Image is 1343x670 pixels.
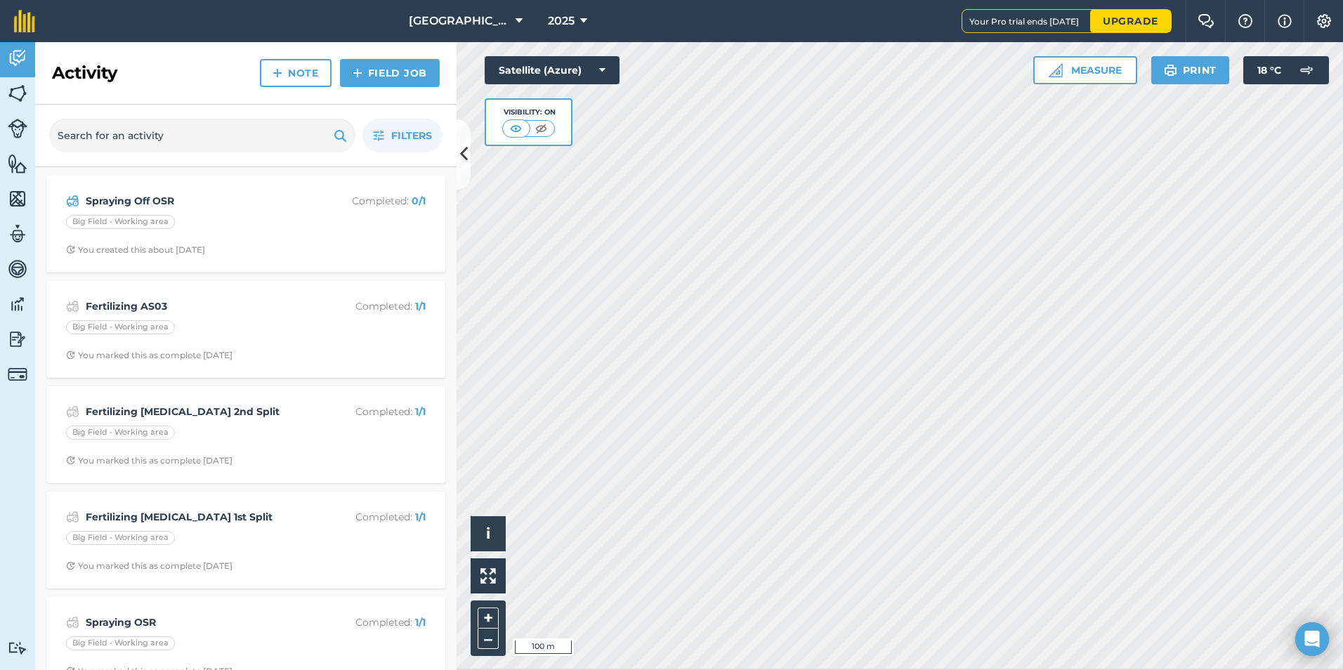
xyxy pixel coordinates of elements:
button: 18 °C [1243,56,1329,84]
span: Your Pro trial ends [DATE] [969,16,1090,27]
a: Note [260,59,332,87]
img: Clock with arrow pointing clockwise [66,561,75,570]
img: svg+xml;base64,PD94bWwgdmVyc2lvbj0iMS4wIiBlbmNvZGluZz0idXRmLTgiPz4KPCEtLSBHZW5lcmF0b3I6IEFkb2JlIE... [8,641,27,655]
strong: 1 / 1 [415,405,426,418]
img: svg+xml;base64,PHN2ZyB4bWxucz0iaHR0cDovL3d3dy53My5vcmcvMjAwMC9zdmciIHdpZHRoPSIxNCIgaGVpZ2h0PSIyNC... [353,65,362,81]
img: svg+xml;base64,PD94bWwgdmVyc2lvbj0iMS4wIiBlbmNvZGluZz0idXRmLTgiPz4KPCEtLSBHZW5lcmF0b3I6IEFkb2JlIE... [8,329,27,350]
p: Completed : [314,404,426,419]
a: Spraying Off OSRCompleted: 0/1Big Field - Working areaClock with arrow pointing clockwiseYou crea... [55,184,437,264]
button: Measure [1033,56,1137,84]
strong: Fertilizing [MEDICAL_DATA] 1st Split [86,509,308,525]
a: Field Job [340,59,440,87]
img: svg+xml;base64,PD94bWwgdmVyc2lvbj0iMS4wIiBlbmNvZGluZz0idXRmLTgiPz4KPCEtLSBHZW5lcmF0b3I6IEFkb2JlIE... [8,364,27,384]
button: Print [1151,56,1230,84]
span: i [486,525,490,542]
img: Four arrows, one pointing top left, one top right, one bottom right and the last bottom left [480,568,496,584]
strong: 0 / 1 [412,195,426,207]
img: svg+xml;base64,PHN2ZyB4bWxucz0iaHR0cDovL3d3dy53My5vcmcvMjAwMC9zdmciIHdpZHRoPSIxNyIgaGVpZ2h0PSIxNy... [1278,13,1292,29]
strong: 1 / 1 [415,511,426,523]
img: Ruler icon [1049,63,1063,77]
img: svg+xml;base64,PHN2ZyB4bWxucz0iaHR0cDovL3d3dy53My5vcmcvMjAwMC9zdmciIHdpZHRoPSIxNCIgaGVpZ2h0PSIyNC... [273,65,282,81]
img: svg+xml;base64,PHN2ZyB4bWxucz0iaHR0cDovL3d3dy53My5vcmcvMjAwMC9zdmciIHdpZHRoPSI1MCIgaGVpZ2h0PSI0MC... [532,121,550,136]
input: Search for an activity [49,119,355,152]
a: Upgrade [1090,10,1171,32]
a: Fertilizing [MEDICAL_DATA] 1st SplitCompleted: 1/1Big Field - Working areaClock with arrow pointi... [55,500,437,580]
img: A cog icon [1316,14,1332,28]
img: svg+xml;base64,PHN2ZyB4bWxucz0iaHR0cDovL3d3dy53My5vcmcvMjAwMC9zdmciIHdpZHRoPSIxOSIgaGVpZ2h0PSIyNC... [1164,62,1177,79]
p: Completed : [314,193,426,209]
div: Big Field - Working area [66,531,175,545]
img: svg+xml;base64,PD94bWwgdmVyc2lvbj0iMS4wIiBlbmNvZGluZz0idXRmLTgiPz4KPCEtLSBHZW5lcmF0b3I6IEFkb2JlIE... [8,258,27,280]
p: Completed : [314,298,426,314]
span: 18 ° C [1257,56,1281,84]
p: Completed : [314,615,426,630]
div: Big Field - Working area [66,636,175,650]
div: You created this about [DATE] [66,244,205,256]
img: Clock with arrow pointing clockwise [66,245,75,254]
strong: 1 / 1 [415,300,426,313]
strong: Spraying Off OSR [86,193,308,209]
strong: Spraying OSR [86,615,308,630]
div: Open Intercom Messenger [1295,622,1329,656]
strong: Fertilizing AS03 [86,298,308,314]
img: svg+xml;base64,PD94bWwgdmVyc2lvbj0iMS4wIiBlbmNvZGluZz0idXRmLTgiPz4KPCEtLSBHZW5lcmF0b3I6IEFkb2JlIE... [66,298,79,315]
img: svg+xml;base64,PHN2ZyB4bWxucz0iaHR0cDovL3d3dy53My5vcmcvMjAwMC9zdmciIHdpZHRoPSI1NiIgaGVpZ2h0PSI2MC... [8,83,27,104]
div: Big Field - Working area [66,215,175,229]
img: svg+xml;base64,PD94bWwgdmVyc2lvbj0iMS4wIiBlbmNvZGluZz0idXRmLTgiPz4KPCEtLSBHZW5lcmF0b3I6IEFkb2JlIE... [8,223,27,244]
img: svg+xml;base64,PHN2ZyB4bWxucz0iaHR0cDovL3d3dy53My5vcmcvMjAwMC9zdmciIHdpZHRoPSI1MCIgaGVpZ2h0PSI0MC... [507,121,525,136]
button: i [471,516,506,551]
img: fieldmargin Logo [14,10,35,32]
button: – [478,629,499,649]
img: svg+xml;base64,PHN2ZyB4bWxucz0iaHR0cDovL3d3dy53My5vcmcvMjAwMC9zdmciIHdpZHRoPSI1NiIgaGVpZ2h0PSI2MC... [8,153,27,174]
div: You marked this as complete [DATE] [66,455,232,466]
button: Satellite (Azure) [485,56,620,84]
img: svg+xml;base64,PD94bWwgdmVyc2lvbj0iMS4wIiBlbmNvZGluZz0idXRmLTgiPz4KPCEtLSBHZW5lcmF0b3I6IEFkb2JlIE... [66,508,79,525]
div: You marked this as complete [DATE] [66,560,232,572]
strong: 1 / 1 [415,616,426,629]
div: Visibility: On [502,107,556,118]
img: Clock with arrow pointing clockwise [66,456,75,465]
img: svg+xml;base64,PHN2ZyB4bWxucz0iaHR0cDovL3d3dy53My5vcmcvMjAwMC9zdmciIHdpZHRoPSIxOSIgaGVpZ2h0PSIyNC... [334,127,347,144]
img: svg+xml;base64,PD94bWwgdmVyc2lvbj0iMS4wIiBlbmNvZGluZz0idXRmLTgiPz4KPCEtLSBHZW5lcmF0b3I6IEFkb2JlIE... [8,48,27,69]
img: svg+xml;base64,PD94bWwgdmVyc2lvbj0iMS4wIiBlbmNvZGluZz0idXRmLTgiPz4KPCEtLSBHZW5lcmF0b3I6IEFkb2JlIE... [66,614,79,631]
span: [GEOGRAPHIC_DATA] [409,13,510,29]
img: svg+xml;base64,PD94bWwgdmVyc2lvbj0iMS4wIiBlbmNvZGluZz0idXRmLTgiPz4KPCEtLSBHZW5lcmF0b3I6IEFkb2JlIE... [1292,56,1321,84]
button: + [478,607,499,629]
button: Filters [362,119,443,152]
img: Clock with arrow pointing clockwise [66,350,75,360]
img: svg+xml;base64,PD94bWwgdmVyc2lvbj0iMS4wIiBlbmNvZGluZz0idXRmLTgiPz4KPCEtLSBHZW5lcmF0b3I6IEFkb2JlIE... [8,294,27,315]
strong: Fertilizing [MEDICAL_DATA] 2nd Split [86,404,308,419]
img: svg+xml;base64,PD94bWwgdmVyc2lvbj0iMS4wIiBlbmNvZGluZz0idXRmLTgiPz4KPCEtLSBHZW5lcmF0b3I6IEFkb2JlIE... [8,119,27,138]
div: Big Field - Working area [66,426,175,440]
img: Two speech bubbles overlapping with the left bubble in the forefront [1198,14,1214,28]
a: Fertilizing AS03Completed: 1/1Big Field - Working areaClock with arrow pointing clockwiseYou mark... [55,289,437,369]
img: svg+xml;base64,PD94bWwgdmVyc2lvbj0iMS4wIiBlbmNvZGluZz0idXRmLTgiPz4KPCEtLSBHZW5lcmF0b3I6IEFkb2JlIE... [66,192,79,209]
span: 2025 [548,13,575,29]
img: A question mark icon [1237,14,1254,28]
span: Filters [391,128,432,143]
h2: Activity [52,62,117,84]
img: svg+xml;base64,PHN2ZyB4bWxucz0iaHR0cDovL3d3dy53My5vcmcvMjAwMC9zdmciIHdpZHRoPSI1NiIgaGVpZ2h0PSI2MC... [8,188,27,209]
p: Completed : [314,509,426,525]
div: You marked this as complete [DATE] [66,350,232,361]
a: Fertilizing [MEDICAL_DATA] 2nd SplitCompleted: 1/1Big Field - Working areaClock with arrow pointi... [55,395,437,475]
img: svg+xml;base64,PD94bWwgdmVyc2lvbj0iMS4wIiBlbmNvZGluZz0idXRmLTgiPz4KPCEtLSBHZW5lcmF0b3I6IEFkb2JlIE... [66,403,79,420]
div: Big Field - Working area [66,320,175,334]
